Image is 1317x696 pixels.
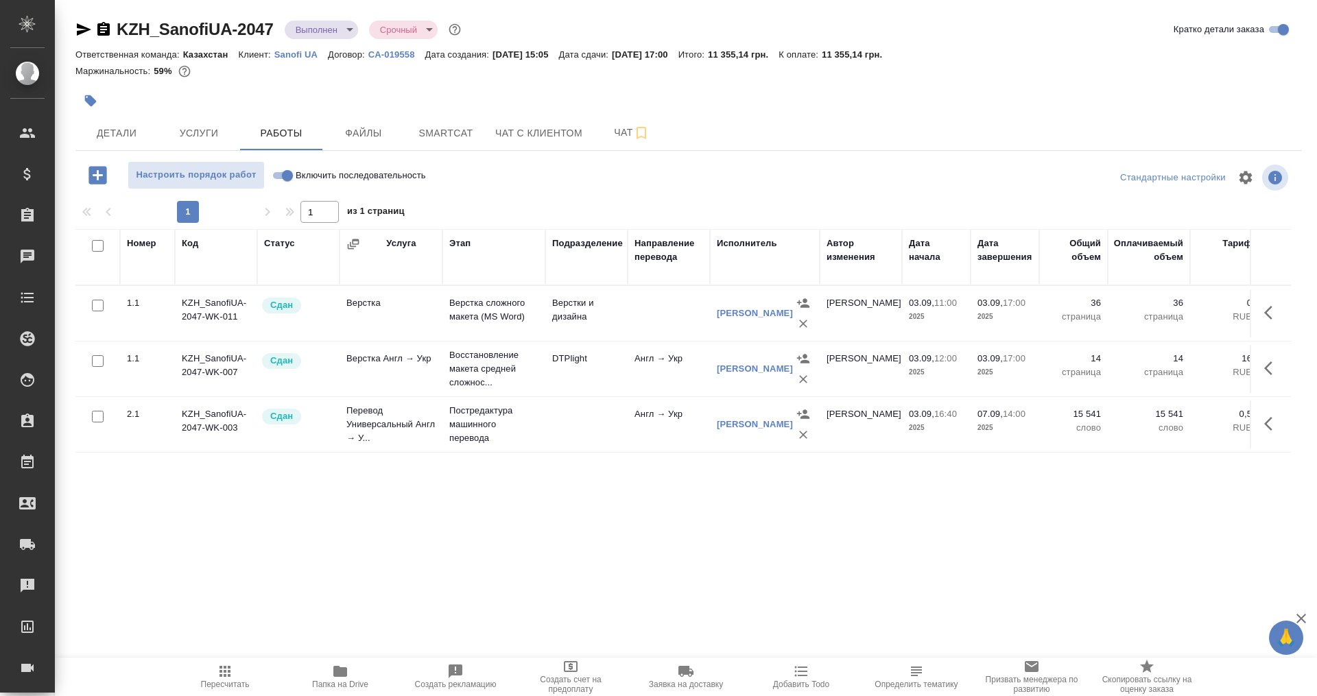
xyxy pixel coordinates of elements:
p: 11:00 [934,298,957,308]
p: 2025 [909,310,964,324]
button: Здесь прячутся важные кнопки [1256,296,1289,329]
button: Сгруппировать [346,237,360,251]
p: Восстановление макета средней сложнос... [449,348,538,389]
div: 1.1 [127,352,168,365]
button: 🙏 [1269,621,1303,655]
button: Добавить тэг [75,86,106,116]
p: Сдан [270,354,293,368]
div: split button [1117,167,1229,189]
div: Этап [449,237,471,250]
p: Ответственная команда: [75,49,183,60]
p: Sanofi UA [274,49,328,60]
svg: Подписаться [633,125,650,141]
p: Верстка сложного макета (MS Word) [449,296,538,324]
p: 15 541 [1115,407,1183,421]
div: Исполнитель [717,237,777,250]
div: Тариф [1222,237,1252,250]
div: Менеджер проверил работу исполнителя, передает ее на следующий этап [261,352,333,370]
div: Подразделение [552,237,623,250]
td: Перевод Универсальный Англ → У... [340,397,442,452]
div: Менеджер проверил работу исполнителя, передает ее на следующий этап [261,296,333,315]
p: 2025 [977,310,1032,324]
div: Менеджер проверил работу исполнителя, передает ее на следующий этап [261,407,333,426]
button: Назначить [793,348,814,369]
a: [PERSON_NAME] [717,363,793,374]
span: Настроить порядок работ [135,167,257,183]
span: Файлы [331,125,396,142]
button: Скопировать ссылку для ЯМессенджера [75,21,92,38]
td: KZH_SanofiUA-2047-WK-007 [175,345,257,393]
div: Услуга [386,237,416,250]
button: Здесь прячутся важные кнопки [1256,407,1289,440]
td: Верстка [340,289,442,337]
button: Удалить [793,313,814,334]
p: страница [1115,365,1183,379]
span: Чат [599,124,665,141]
p: Маржинальность: [75,66,154,76]
p: 03.09, [909,409,934,419]
p: Сдан [270,298,293,312]
div: Статус [264,237,295,250]
p: Дата создания: [425,49,493,60]
p: CA-019558 [368,49,425,60]
p: 03.09, [909,298,934,308]
div: Направление перевода [634,237,703,264]
td: Англ → Укр [628,400,710,448]
p: 03.09, [977,353,1003,363]
td: [PERSON_NAME] [820,400,902,448]
p: 11 355,14 грн. [822,49,892,60]
p: Постредактура машинного перевода [449,404,538,445]
button: Выполнен [292,24,342,36]
p: Итого: [678,49,708,60]
p: слово [1115,421,1183,435]
div: Автор изменения [827,237,895,264]
p: Дата сдачи: [559,49,612,60]
button: Срочный [376,24,421,36]
span: Чат с клиентом [495,125,582,142]
div: Код [182,237,198,250]
button: Назначить [793,404,814,424]
p: 14 [1046,352,1101,365]
span: Включить последовательность [296,169,426,182]
p: 11 355,14 грн. [708,49,779,60]
button: Удалить [793,424,814,445]
div: Общий объем [1046,237,1101,264]
p: Сдан [270,409,293,423]
span: Услуги [166,125,232,142]
td: DTPlight [545,345,628,393]
button: Доп статусы указывают на важность/срочность заказа [446,21,464,38]
p: 16:40 [934,409,957,419]
button: 7994.50 RUB; [176,62,193,80]
a: CA-019558 [368,48,425,60]
td: Верстка Англ → Укр [340,345,442,393]
div: Дата завершения [977,237,1032,264]
span: Smartcat [413,125,479,142]
td: Верстки и дизайна [545,289,628,337]
p: 2025 [909,421,964,435]
p: 14:00 [1003,409,1025,419]
p: страница [1115,310,1183,324]
p: 16 [1197,352,1252,365]
p: RUB [1197,421,1252,435]
p: 07.09, [977,409,1003,419]
p: Договор: [328,49,368,60]
span: Посмотреть информацию [1262,165,1291,191]
p: 03.09, [909,353,934,363]
p: страница [1046,310,1101,324]
a: [PERSON_NAME] [717,419,793,429]
p: RUB [1197,310,1252,324]
p: 59% [154,66,175,76]
button: Здесь прячутся важные кнопки [1256,352,1289,385]
p: 03.09, [977,298,1003,308]
p: 14 [1115,352,1183,365]
button: Скопировать ссылку [95,21,112,38]
td: [PERSON_NAME] [820,345,902,393]
p: страница [1046,365,1101,379]
p: К оплате: [779,49,822,60]
p: Казахстан [183,49,239,60]
button: Настроить порядок работ [128,161,265,189]
div: Выполнен [369,21,438,39]
div: 2.1 [127,407,168,421]
td: [PERSON_NAME] [820,289,902,337]
p: 12:00 [934,353,957,363]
